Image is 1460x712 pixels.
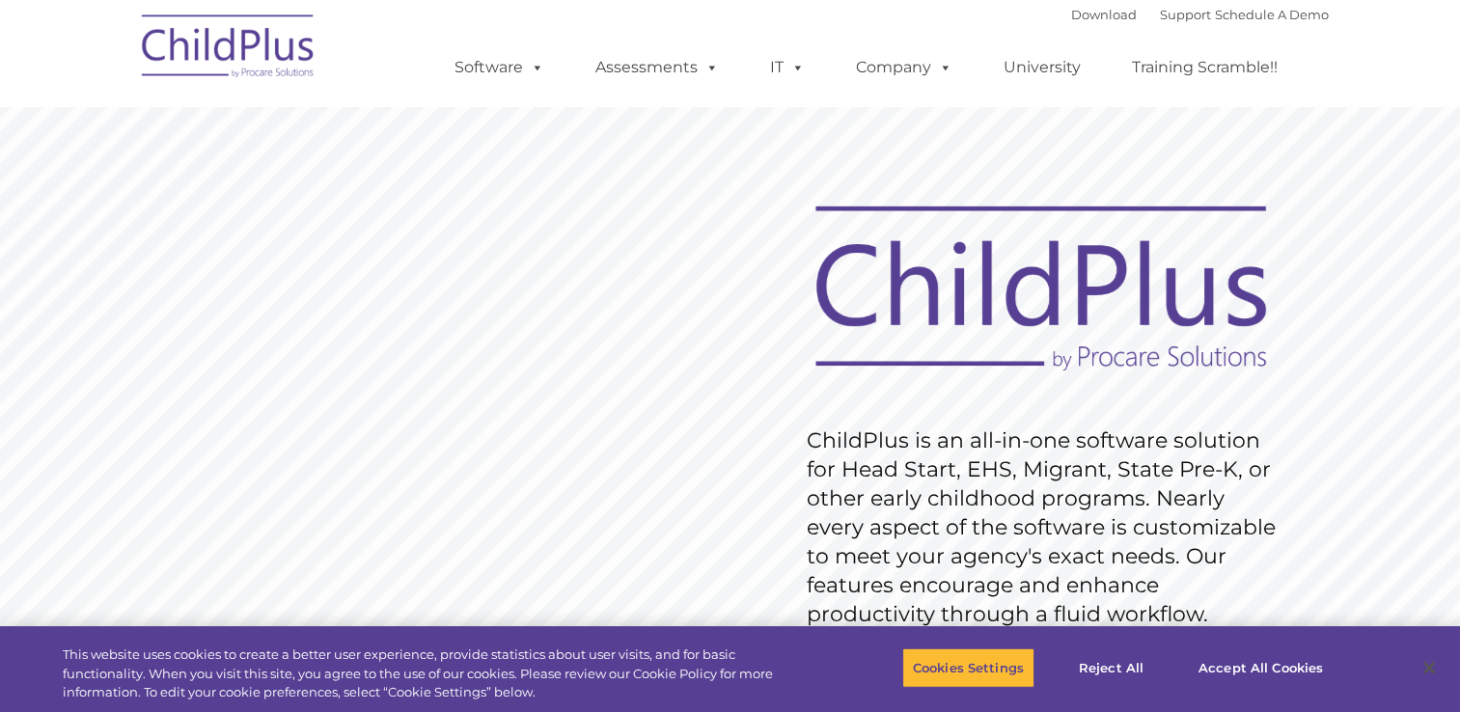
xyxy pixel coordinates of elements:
[902,647,1034,688] button: Cookies Settings
[576,48,738,87] a: Assessments
[1071,7,1137,22] a: Download
[1188,647,1334,688] button: Accept All Cookies
[837,48,972,87] a: Company
[984,48,1100,87] a: University
[1071,7,1329,22] font: |
[1408,646,1450,689] button: Close
[807,426,1285,629] rs-layer: ChildPlus is an all-in-one software solution for Head Start, EHS, Migrant, State Pre-K, or other ...
[132,1,325,97] img: ChildPlus by Procare Solutions
[1160,7,1211,22] a: Support
[1051,647,1171,688] button: Reject All
[1215,7,1329,22] a: Schedule A Demo
[751,48,824,87] a: IT
[1113,48,1297,87] a: Training Scramble!!
[435,48,564,87] a: Software
[63,645,803,702] div: This website uses cookies to create a better user experience, provide statistics about user visit...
